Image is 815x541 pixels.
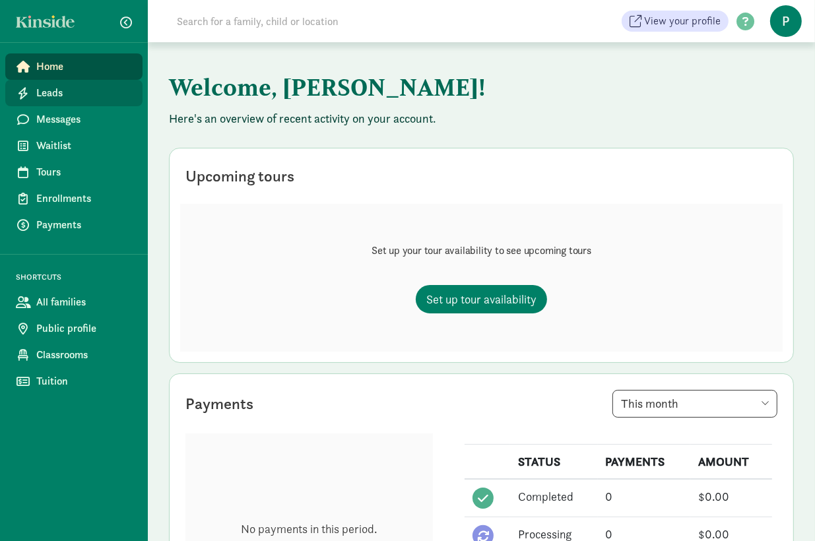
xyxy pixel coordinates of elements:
a: Leads [5,80,143,106]
span: Public profile [36,321,132,336]
span: Home [36,59,132,75]
span: Set up tour availability [426,290,537,308]
a: Waitlist [5,133,143,159]
th: STATUS [510,445,598,480]
div: 0 [606,488,682,505]
iframe: Chat Widget [749,478,815,541]
th: AMOUNT [690,445,772,480]
a: Tuition [5,368,143,395]
input: Search for a family, child or location [169,8,539,34]
div: Completed [518,488,590,505]
span: Waitlist [36,138,132,154]
span: Tuition [36,373,132,389]
a: Tours [5,159,143,185]
div: Payments [185,392,253,416]
a: Public profile [5,315,143,342]
span: All families [36,294,132,310]
p: Set up your tour availability to see upcoming tours [372,243,591,259]
a: Classrooms [5,342,143,368]
a: Messages [5,106,143,133]
a: Enrollments [5,185,143,212]
span: Classrooms [36,347,132,363]
th: PAYMENTS [598,445,690,480]
a: Set up tour availability [416,285,547,313]
p: No payments in this period. [212,521,407,537]
span: Payments [36,217,132,233]
a: All families [5,289,143,315]
h1: Welcome, [PERSON_NAME]! [169,63,794,111]
span: Enrollments [36,191,132,207]
a: Payments [5,212,143,238]
a: Home [5,53,143,80]
div: Upcoming tours [185,164,294,188]
span: P [770,5,802,37]
span: Leads [36,85,132,101]
span: Tours [36,164,132,180]
p: Here's an overview of recent activity on your account. [169,111,794,127]
div: $0.00 [698,488,764,505]
a: View your profile [622,11,729,32]
span: Messages [36,111,132,127]
span: View your profile [644,13,721,29]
